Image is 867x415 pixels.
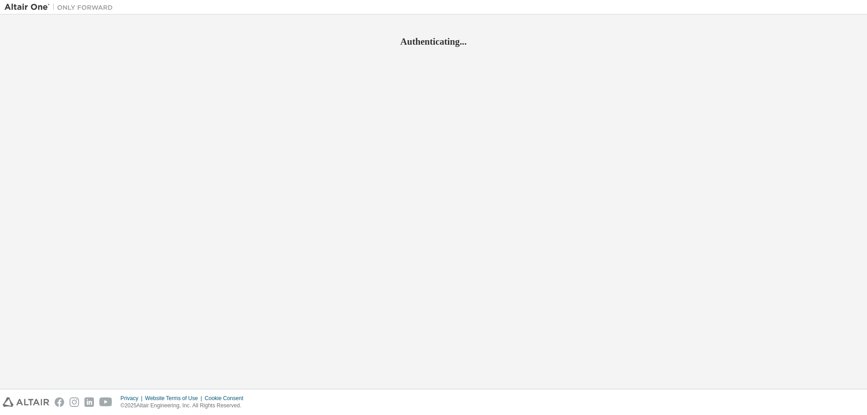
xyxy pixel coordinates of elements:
[121,402,249,410] p: © 2025 Altair Engineering, Inc. All Rights Reserved.
[55,397,64,407] img: facebook.svg
[84,397,94,407] img: linkedin.svg
[145,395,205,402] div: Website Terms of Use
[5,3,117,12] img: Altair One
[205,395,248,402] div: Cookie Consent
[5,36,862,47] h2: Authenticating...
[70,397,79,407] img: instagram.svg
[3,397,49,407] img: altair_logo.svg
[99,397,112,407] img: youtube.svg
[121,395,145,402] div: Privacy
